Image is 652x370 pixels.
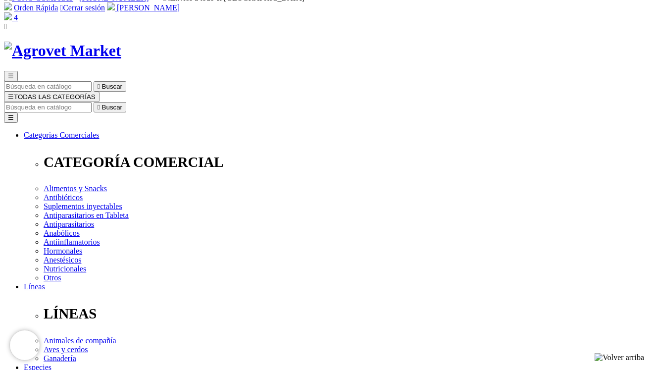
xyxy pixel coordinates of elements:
a: Categorías Comerciales [24,131,99,139]
img: tab_domain_overview_orange.svg [27,57,35,65]
input: Buscar [4,102,92,112]
p: LÍNEAS [44,306,648,322]
span: 4 [14,13,18,22]
img: tab_keywords_by_traffic_grey.svg [99,57,106,65]
img: Agrovet Market [4,42,121,60]
a: Antiparasitarios en Tableta [44,211,129,219]
a: Ganadería [44,354,76,363]
a: Nutricionales [44,264,86,273]
a: Suplementos inyectables [44,202,122,211]
a: Animales de compañía [44,336,116,345]
span: Buscar [102,83,122,90]
a: Orden Rápida [14,3,58,12]
span: ☰ [8,93,14,101]
button:  Buscar [94,102,126,112]
i:  [98,104,100,111]
a: Antibióticos [44,193,83,202]
a: Anabólicos [44,229,80,237]
img: website_grey.svg [16,26,24,34]
button:  Buscar [94,81,126,92]
a: 4 [4,13,18,22]
p: CATEGORÍA COMERCIAL [44,154,648,170]
img: shopping-cart.svg [4,2,12,10]
a: Antiparasitarios [44,220,94,228]
span: Buscar [102,104,122,111]
a: [PERSON_NAME] [107,3,180,12]
a: Hormonales [44,247,82,255]
button: ☰ [4,71,18,81]
a: Anestésicos [44,256,81,264]
i:  [4,22,7,31]
button: ☰TODAS LAS CATEGORÍAS [4,92,100,102]
div: v 4.0.25 [28,16,49,24]
span: ☰ [8,72,14,80]
img: Volver arriba [595,353,644,362]
img: shopping-bag.svg [4,12,12,20]
img: user.svg [107,2,115,10]
input: Buscar [4,81,92,92]
a: Cerrar sesión [60,3,105,12]
i:  [98,83,100,90]
iframe: Brevo live chat [10,330,40,360]
a: Antiinflamatorios [44,238,100,246]
a: Otros [44,273,61,282]
a: Alimentos y Snacks [44,184,107,193]
i:  [60,3,63,12]
span: [PERSON_NAME] [117,3,180,12]
div: Domain: [DOMAIN_NAME] [26,26,109,34]
a: Líneas [24,282,45,291]
div: Keywords by Traffic [109,58,167,65]
div: Domain Overview [38,58,89,65]
a: Aves y cerdos [44,345,88,354]
button: ☰ [4,112,18,123]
